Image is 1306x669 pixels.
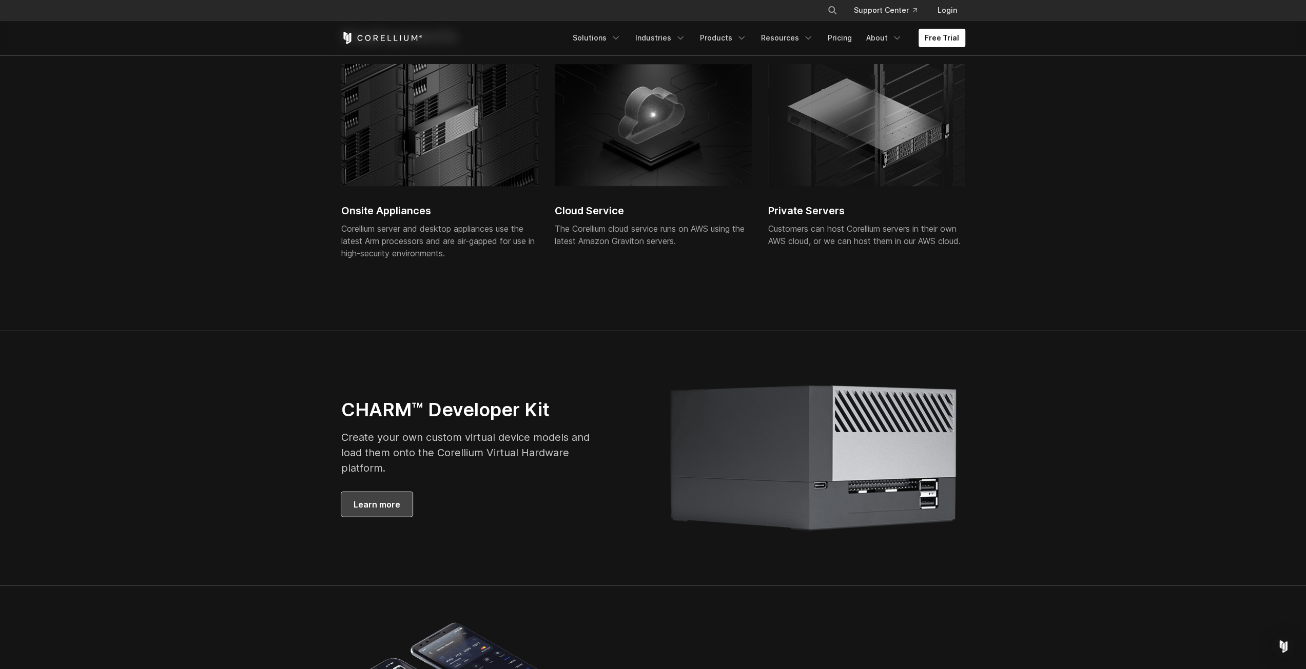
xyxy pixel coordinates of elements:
div: The Corellium cloud service runs on AWS using the latest Amazon Graviton servers. [555,222,752,247]
span: Create your own custom virtual device models and load them onto the Corellium Virtual Hardware pl... [341,431,590,474]
div: Open Intercom Messenger [1271,634,1296,659]
a: Corellium Home [341,32,423,44]
div: Corellium server and desktop appliances use the latest Arm processors and are air-gapped for use ... [341,222,538,259]
img: Corellium Viper servers [664,379,965,536]
a: Learn more [341,492,413,517]
a: Resources [755,29,820,47]
span: Learn more [354,498,400,511]
h2: Cloud Service [555,203,752,218]
a: Pricing [822,29,858,47]
h2: Onsite Appliances [341,203,538,218]
a: Login [929,1,965,19]
h2: Private Servers [768,203,965,218]
h3: CHARM™ Developer Kit [341,398,592,421]
a: Products [694,29,753,47]
button: Search [823,1,842,19]
img: Corellium platform cloud service [555,64,752,187]
div: Customers can host Corellium servers in their own AWS cloud, or we can host them in our AWS cloud. [768,222,965,247]
div: Navigation Menu [567,29,965,47]
a: Support Center [846,1,925,19]
img: Corellium CHARM Developer Kit [768,64,965,187]
div: Navigation Menu [815,1,965,19]
a: Industries [629,29,692,47]
a: Solutions [567,29,627,47]
a: Free Trial [919,29,965,47]
img: Onsite Appliances for Corellium server and desktop appliances [341,64,538,187]
a: About [860,29,908,47]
